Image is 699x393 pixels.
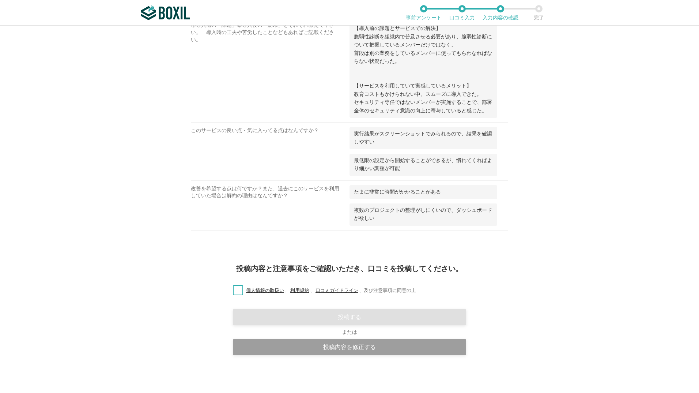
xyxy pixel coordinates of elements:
[245,288,285,293] a: 個人情報の取扱い
[404,5,443,20] li: 事前アンケート
[290,288,310,293] a: 利用規約
[481,5,519,20] li: 入力内容の確認
[191,22,349,122] div: ①導入前の「課題」②導入後の「効果」をそれぞれ教えて下さい。 導入時の工夫や苦労したことなどもあればご記載ください。
[354,26,492,113] span: 【導入前の課題とサービスでの解決】 脆弱性診断を組織内で普及させる必要があり、脆弱性診断について把握しているメンバーだけではなく、 普段は別の業務をしているメンバーに使ってもらわなればならない状...
[191,127,349,180] div: このサービスの良い点・気に入ってる点はなんですか？
[354,158,492,171] span: 最低限の設定から開始することができるが、慣れてくればより細かい調整が可能
[354,207,492,221] span: 複数のプロジェクトの整理がしにくいので、ダッシュボードが欲しい
[191,185,349,230] div: 改善を希望する点は何ですか？また、過去にこのサービスを利用していた場合は解約の理由はなんですか？
[443,5,481,20] li: 口コミ入力
[315,288,359,293] a: 口コミガイドライン
[227,287,416,295] label: 、 、 、 及び注意事項に同意の上
[233,339,466,355] div: 投稿内容を修正する
[519,5,558,20] li: 完了
[354,189,441,195] span: たまに非常に時間がかかることがある
[354,131,492,145] span: 実行結果がスクリーンショットでみられるので、結果を確認しやすい
[141,5,190,20] img: ボクシルSaaS_ロゴ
